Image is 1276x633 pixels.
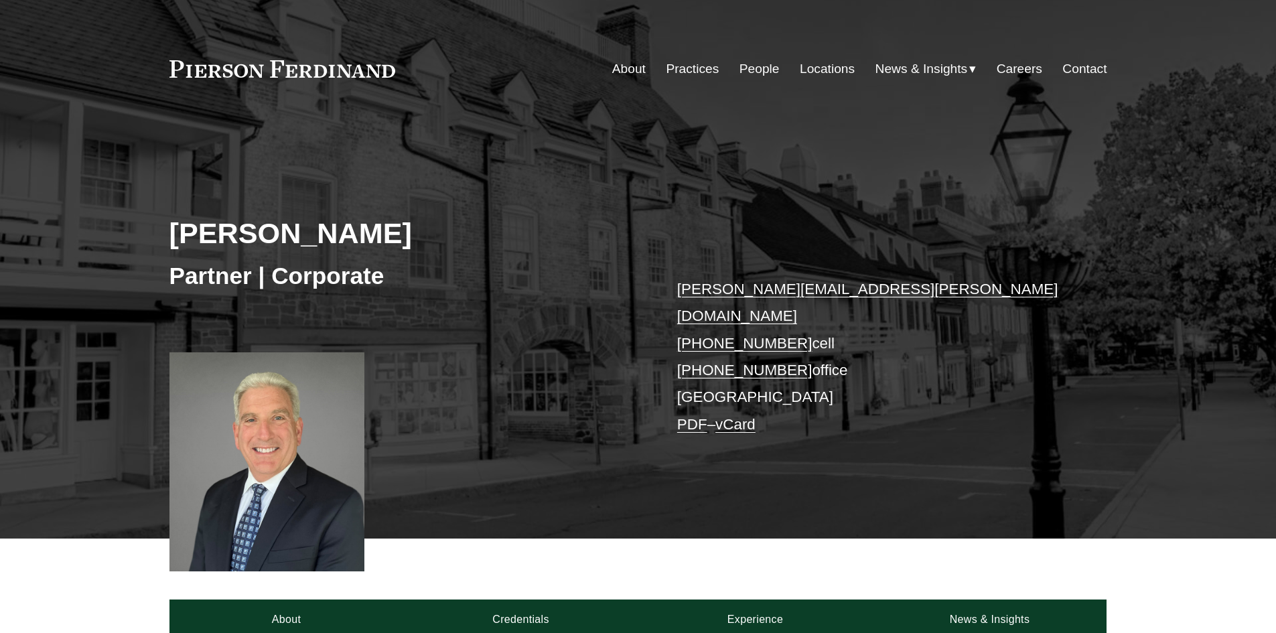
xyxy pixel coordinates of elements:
a: folder dropdown [875,56,977,82]
a: Practices [666,56,719,82]
a: Careers [997,56,1042,82]
a: PDF [677,416,707,433]
h2: [PERSON_NAME] [169,216,638,251]
a: [PHONE_NUMBER] [677,335,812,352]
h3: Partner | Corporate [169,261,638,291]
a: People [739,56,780,82]
a: Locations [800,56,855,82]
span: News & Insights [875,58,968,81]
a: Contact [1062,56,1107,82]
a: About [612,56,646,82]
a: [PERSON_NAME][EMAIL_ADDRESS][PERSON_NAME][DOMAIN_NAME] [677,281,1058,324]
a: [PHONE_NUMBER] [677,362,812,378]
a: vCard [715,416,756,433]
p: cell office [GEOGRAPHIC_DATA] – [677,276,1068,438]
